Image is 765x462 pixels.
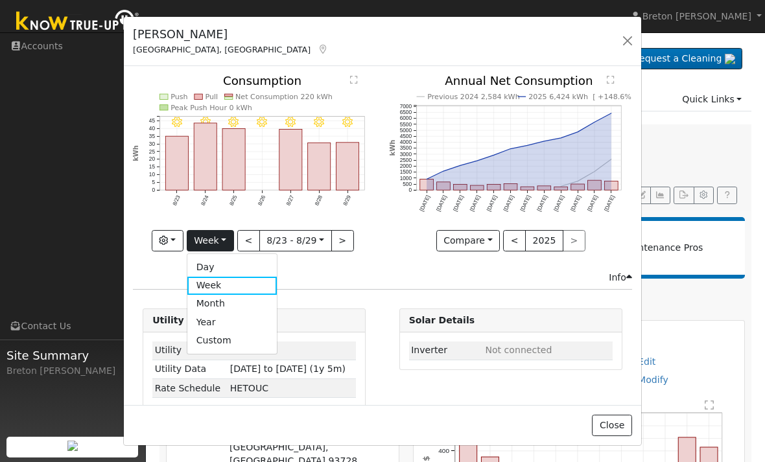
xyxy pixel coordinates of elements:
i: 8/28 - Clear [314,117,324,128]
rect: onclick="" [470,186,484,191]
text: 8/25 [228,194,239,207]
button: 2025 [525,230,563,252]
text: Pull [206,93,218,102]
circle: onclick="" [510,148,512,150]
circle: onclick="" [493,154,495,156]
text: [DATE] [502,194,515,213]
text: 1500 [399,169,412,176]
circle: onclick="" [593,121,595,123]
td: Inverter [409,341,483,360]
text: [DATE] [586,194,599,213]
text: 2000 [399,163,412,170]
strong: Utility Details [152,315,223,325]
text: Peak Push Hour 0 kWh [171,104,252,112]
text: 500 [403,181,412,187]
a: Year [187,313,277,331]
text: Consumption [223,74,301,87]
text: 0 [152,187,156,194]
text: 7000 [399,103,412,110]
text: [DATE] [569,194,582,213]
circle: onclick="" [576,131,578,133]
rect: onclick="" [521,187,534,191]
text: 5500 [399,121,412,128]
i: 8/26 - Clear [257,117,268,128]
text: 45 [149,118,156,124]
text: 4500 [399,133,412,139]
rect: onclick="" [222,129,245,191]
text: 6000 [399,115,412,122]
text:  [607,76,615,85]
a: Map [317,44,329,54]
td: Utility [152,341,228,360]
text:  [350,76,358,85]
circle: onclick="" [459,165,461,167]
span: X [230,383,268,393]
text: 25 [149,148,156,155]
text: 8/26 [257,194,267,207]
text: kWh [132,146,139,162]
text: 5 [152,179,156,186]
text: 4000 [399,139,412,146]
circle: onclick="" [576,181,578,183]
rect: onclick="" [587,181,601,191]
i: 8/29 - Clear [342,117,353,128]
text: 8/24 [200,194,210,207]
text: [DATE] [418,194,431,213]
text: 3500 [399,145,412,152]
rect: onclick="" [279,130,302,191]
rect: onclick="" [537,186,551,190]
td: Rate Schedule [152,379,228,398]
text: Annual Net Consumption [445,74,593,87]
span: [GEOGRAPHIC_DATA], [GEOGRAPHIC_DATA] [133,45,311,54]
button: Close [592,415,631,437]
text: 2025 6,424 kWh [ +148.6% ] [528,93,637,102]
circle: onclick="" [559,185,561,187]
text: kWh [389,140,396,156]
rect: onclick="" [165,137,188,191]
i: 8/25 - Clear [229,117,239,128]
circle: onclick="" [593,171,595,173]
circle: onclick="" [526,144,528,146]
button: Compare [436,230,500,252]
rect: onclick="" [504,184,517,191]
text: [DATE] [519,194,532,213]
circle: onclick="" [610,158,612,160]
text: Push [171,93,188,102]
span: ID: null, authorized: None [485,345,552,355]
text: [DATE] [485,194,498,213]
text: 3000 [399,151,412,157]
text: 2500 [399,157,412,163]
text: [DATE] [552,194,565,213]
text: [DATE] [468,194,481,213]
text: 30 [149,141,156,147]
text: 20 [149,156,156,163]
rect: onclick="" [453,185,467,191]
span: [DATE] to [DATE] (1y 5m) [230,364,346,374]
text: 15 [149,164,156,170]
text: 8/23 [171,194,182,207]
text: [DATE] [434,194,447,213]
i: 8/24 - Clear [200,117,211,128]
strong: Solar Details [409,315,475,325]
text: Previous 2024 2,584 kWh [427,93,520,102]
circle: onclick="" [425,178,427,180]
a: Month [187,295,277,313]
a: Custom [187,331,277,349]
text: 5000 [399,127,412,133]
circle: onclick="" [543,141,545,143]
text: [DATE] [603,194,616,213]
a: Week [187,277,277,295]
rect: onclick="" [571,185,585,191]
circle: onclick="" [476,160,478,162]
text: 40 [149,125,156,132]
text: 35 [149,133,156,139]
rect: onclick="" [336,143,359,191]
text: 6500 [399,109,412,115]
i: 8/27 - Clear [285,117,296,128]
circle: onclick="" [610,113,612,115]
rect: onclick="" [604,181,618,191]
button: > [331,230,354,252]
circle: onclick="" [442,170,444,172]
text: 10 [149,172,156,178]
rect: onclick="" [308,143,331,191]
